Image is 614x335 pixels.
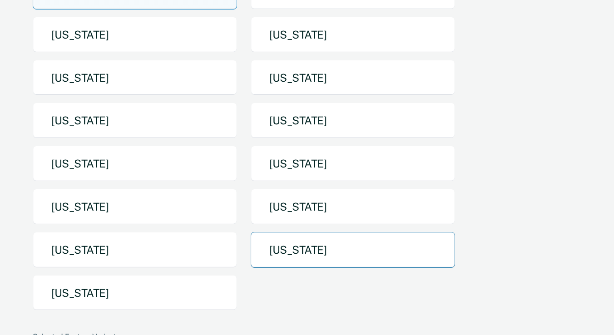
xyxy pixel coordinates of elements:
button: [US_STATE] [33,232,237,268]
button: [US_STATE] [251,189,455,225]
button: [US_STATE] [33,146,237,182]
button: [US_STATE] [251,146,455,182]
button: [US_STATE] [251,232,455,268]
button: [US_STATE] [33,189,237,225]
button: [US_STATE] [251,60,455,96]
button: [US_STATE] [251,17,455,53]
button: [US_STATE] [251,103,455,138]
button: [US_STATE] [33,60,237,96]
button: [US_STATE] [33,275,237,311]
button: [US_STATE] [33,103,237,138]
button: [US_STATE] [33,17,237,53]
